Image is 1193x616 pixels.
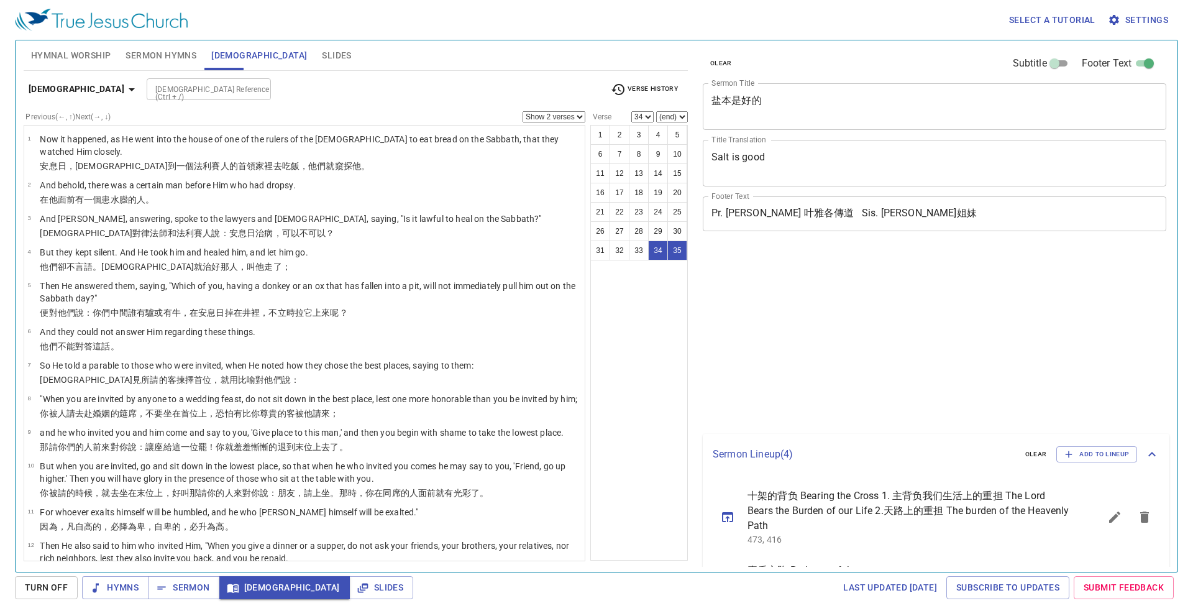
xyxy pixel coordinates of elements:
[590,163,610,183] button: 11
[75,308,348,318] wg846: 說
[225,522,234,531] wg5312: 。
[66,161,370,171] wg4521: ，[DEMOGRAPHIC_DATA]到
[278,308,348,318] wg3756: 立時
[40,160,581,172] p: 安息日
[648,241,668,260] button: 34
[58,408,339,418] wg5259: 人
[27,462,34,469] span: 10
[436,488,488,498] wg1799: 就有
[163,408,339,418] wg3361: 坐
[260,408,339,418] wg4675: 尊貴
[141,375,299,385] wg1907: 所請
[667,221,687,241] button: 30
[1025,449,1047,460] span: clear
[181,308,348,318] wg1016: ，在
[304,408,339,418] wg5259: 他
[273,228,335,238] wg2323: ，可以不可以
[40,359,473,372] p: So He told a parable to those who were invited, when He noted how they chose the best places, say...
[27,214,30,221] span: 3
[703,56,739,71] button: clear
[698,244,1075,429] iframe: from-child
[1056,446,1137,462] button: Add to Lineup
[629,202,649,222] button: 23
[648,183,668,203] button: 19
[304,442,348,452] wg2078: 位
[40,540,581,564] p: Then He also said to him who invited Him, "When you give a dinner or a supper, do not ask your fr...
[590,241,610,260] button: 31
[27,395,30,402] span: 8
[242,308,348,318] wg1519: 井裡
[84,195,154,205] wg2258: 一個
[234,308,348,318] wg1706: 在
[610,125,629,145] button: 2
[163,308,348,318] wg2228: 有牛
[40,193,295,206] p: 在他
[590,183,610,203] button: 16
[101,195,154,205] wg5100: 患水臌
[168,228,335,238] wg3544: 和
[234,442,348,452] wg5119: 羞羞慚慚的
[352,161,370,171] wg3906: 他
[629,144,649,164] button: 8
[40,426,564,439] p: and he who invited you and him come and say to you, 'Give place to this man,' and then you begin ...
[956,580,1059,595] span: Subscribe to Updates
[84,308,348,318] wg2036: ：你們
[198,442,348,452] wg5129: 罷！你就
[40,520,418,533] p: 因為
[75,442,348,452] wg4571: 的人前來
[1064,449,1129,460] span: Add to Lineup
[238,262,291,272] wg846: ，叫他走
[610,221,629,241] button: 27
[27,541,34,548] span: 12
[1084,580,1164,595] span: Submit Feedback
[29,81,124,97] b: [DEMOGRAPHIC_DATA]
[40,441,564,453] p: 那請
[648,221,668,241] button: 29
[221,228,335,238] wg3004: ：安息日
[357,488,488,498] wg5119: ，你
[40,306,581,319] p: 便
[137,308,348,318] wg5101: 有驢
[40,326,255,338] p: And they could not answer Him regarding these things.
[27,135,30,142] span: 1
[234,408,339,418] wg3379: 有比你
[273,161,370,171] wg3624: 去吃
[291,161,370,171] wg5315: 飯
[255,228,334,238] wg4521: 治病
[27,428,30,435] span: 9
[40,213,541,225] p: And [PERSON_NAME], answering, spoke to the lawyers and [DEMOGRAPHIC_DATA], saying, "Is it lawful ...
[291,375,299,385] wg3004: ：
[154,488,488,498] wg5117: 上，好叫
[93,341,119,351] wg470: 這話
[27,508,34,515] span: 11
[278,442,348,452] wg152: 退到
[101,522,233,531] wg5312: ，必降為卑
[667,183,687,203] button: 20
[648,144,668,164] button: 9
[260,308,348,318] wg5421: ，不
[216,488,488,498] wg4571: 的人來
[278,408,339,418] wg1784: 的客被
[273,262,291,272] wg630: 了；
[111,341,119,351] wg5023: 。
[1082,56,1132,71] span: Footer Text
[40,340,255,352] p: 他們不
[40,460,581,485] p: But when you are invited, go and sit down in the lowest place, so that when he who invited you co...
[648,125,668,145] button: 4
[27,181,30,188] span: 2
[610,202,629,222] button: 22
[58,308,348,318] wg4314: 他們
[471,488,488,498] wg1391: 了。
[40,133,581,158] p: Now it happened, as He went into the house of one of the rulers of the [DEMOGRAPHIC_DATA] to eat ...
[711,151,1158,175] textarea: Salt is good
[198,408,339,418] wg4411: 上，恐怕
[93,262,291,272] wg2270: 。[DEMOGRAPHIC_DATA]
[703,434,1169,475] div: Sermon Lineup(4)clearAdd to Lineup
[84,408,339,418] wg2564: 赴
[66,408,339,418] wg5100: 請去
[119,488,488,498] wg4198: 坐
[40,487,581,499] p: 你被請
[1013,56,1047,71] span: Subtitle
[295,308,348,318] wg2112: 拉
[361,161,370,171] wg846: 。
